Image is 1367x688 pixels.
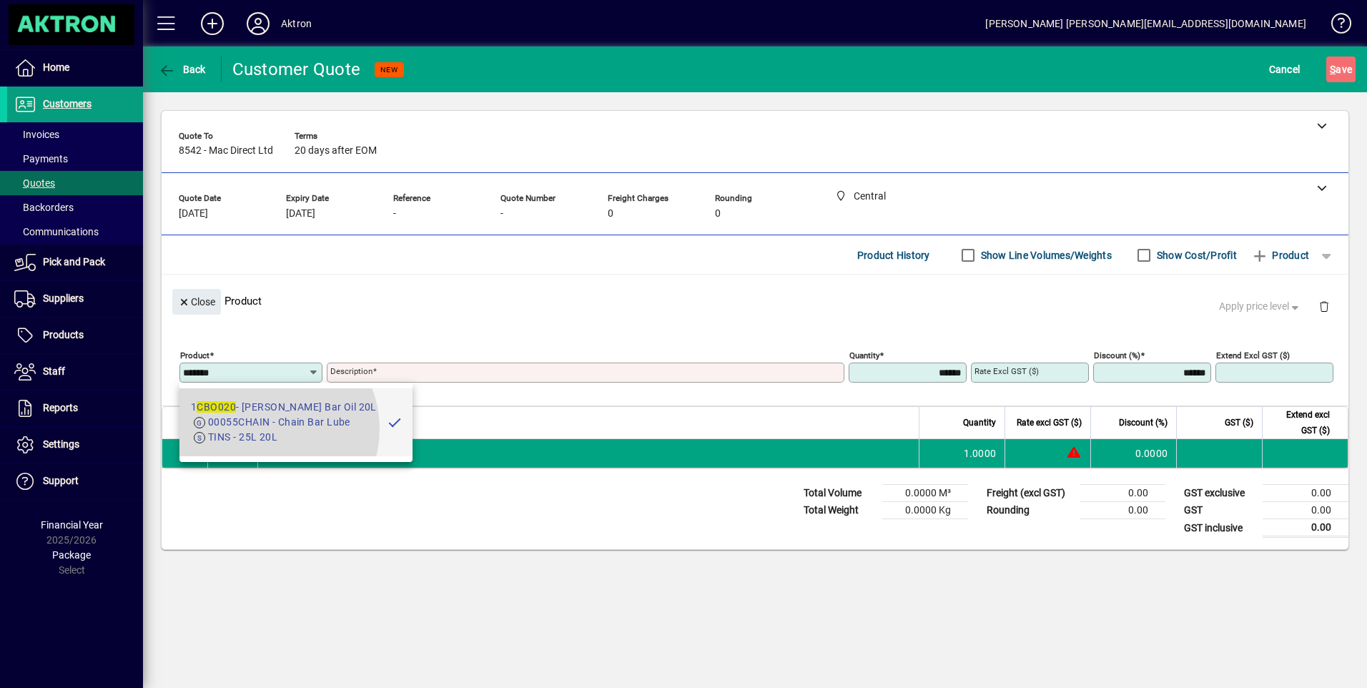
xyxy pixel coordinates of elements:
a: Reports [7,390,143,426]
td: 0.00 [1080,502,1165,519]
span: Invoices [14,129,59,140]
a: Communications [7,220,143,244]
button: Delete [1307,289,1341,323]
mat-label: Extend excl GST ($) [1216,350,1290,360]
span: Financial Year [41,519,103,531]
td: 0.0000 [1090,439,1176,468]
span: - [500,208,503,220]
span: Customers [43,98,92,109]
mat-label: Product [180,350,209,360]
span: Settings [43,438,79,450]
td: Freight (excl GST) [979,485,1080,502]
td: Rounding [979,502,1080,519]
td: Total Volume [796,485,882,502]
span: Package [52,549,91,561]
span: GST ($) [1225,415,1253,431]
span: Suppliers [43,293,84,304]
span: Item [217,415,234,431]
span: Discount (%) [1119,415,1168,431]
span: Description [267,415,310,431]
button: Save [1326,56,1356,82]
a: Pick and Pack [7,245,143,280]
span: 0 [608,208,613,220]
td: GST exclusive [1177,485,1263,502]
mat-label: Discount (%) [1094,350,1140,360]
span: 8542 - Mac Direct Ltd [179,145,273,157]
span: Central [233,446,250,461]
span: Rate excl GST ($) [1017,415,1082,431]
td: 0.00 [1263,519,1348,537]
button: Add [189,11,235,36]
td: 0.00 [1080,485,1165,502]
td: GST inclusive [1177,519,1263,537]
label: Show Cost/Profit [1154,248,1237,262]
td: Total Weight [796,502,882,519]
button: Cancel [1265,56,1304,82]
a: Staff [7,354,143,390]
a: Invoices [7,122,143,147]
span: Payments [14,153,68,164]
mat-label: Rate excl GST ($) [974,366,1039,376]
button: Product History [852,242,936,268]
span: Quotes [14,177,55,189]
td: 0.0000 M³ [882,485,968,502]
span: Product History [857,244,930,267]
span: Back [158,64,206,75]
a: Quotes [7,171,143,195]
button: Back [154,56,209,82]
span: - [393,208,396,220]
button: Apply price level [1213,294,1308,320]
mat-label: Quantity [849,350,879,360]
span: Products [43,329,84,340]
span: Pick and Pack [43,256,105,267]
span: Extend excl GST ($) [1271,407,1330,438]
app-page-header-button: Back [143,56,222,82]
span: 20 days after EOM [295,145,377,157]
div: Product [162,275,1348,327]
span: ave [1330,58,1352,81]
a: Knowledge Base [1321,3,1349,49]
span: Support [43,475,79,486]
a: Suppliers [7,281,143,317]
td: GST [1177,502,1263,519]
span: 1.0000 [964,446,997,461]
span: Home [43,62,69,73]
td: 0.00 [1263,485,1348,502]
app-page-header-button: Close [169,295,224,308]
div: Customer Quote [232,58,361,81]
td: 0.0000 Kg [882,502,968,519]
app-page-header-button: Delete [1307,300,1341,313]
button: Profile [235,11,281,36]
mat-label: Description [330,366,372,376]
span: [DATE] [179,208,208,220]
button: Close [172,289,221,315]
a: Support [7,463,143,499]
span: S [1330,64,1336,75]
div: [PERSON_NAME] [PERSON_NAME][EMAIL_ADDRESS][DOMAIN_NAME] [985,12,1306,35]
a: Payments [7,147,143,171]
span: Apply price level [1219,299,1302,314]
span: NEW [380,65,398,74]
span: Quantity [963,415,996,431]
a: Home [7,50,143,86]
span: Staff [43,365,65,377]
span: Communications [14,226,99,237]
span: [DATE] [286,208,315,220]
label: Show Line Volumes/Weights [978,248,1112,262]
span: Cancel [1269,58,1301,81]
a: Products [7,318,143,353]
a: Backorders [7,195,143,220]
span: Backorders [14,202,74,213]
span: 0 [715,208,721,220]
span: Close [178,290,215,314]
td: 0.00 [1263,502,1348,519]
span: Reports [43,402,78,413]
a: Settings [7,427,143,463]
div: Aktron [281,12,312,35]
